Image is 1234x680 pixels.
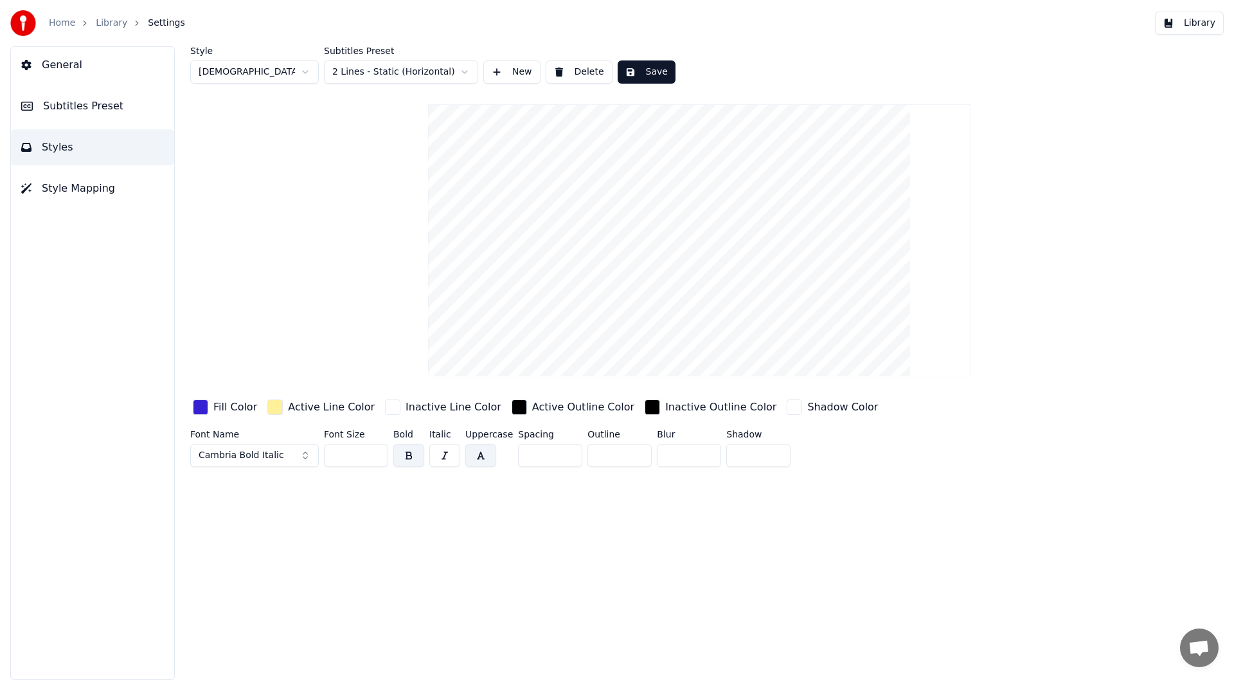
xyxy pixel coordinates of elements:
button: Library [1155,12,1224,35]
label: Font Size [324,430,388,439]
label: Bold [393,430,424,439]
button: Fill Color [190,397,260,418]
div: Active Line Color [288,400,375,415]
span: General [42,57,82,73]
img: youka [10,10,36,36]
label: Spacing [518,430,582,439]
span: Style Mapping [42,181,115,196]
div: Fill Color [213,400,257,415]
label: Font Name [190,430,319,439]
button: Subtitles Preset [11,88,174,124]
button: Active Outline Color [509,397,637,418]
button: Inactive Line Color [382,397,504,418]
button: Styles [11,129,174,165]
span: Styles [42,140,73,155]
label: Outline [587,430,652,439]
div: Inactive Line Color [406,400,501,415]
div: Inactive Outline Color [665,400,776,415]
label: Style [190,46,319,55]
button: Save [618,60,675,84]
button: General [11,47,174,83]
a: Library [96,17,127,30]
button: New [483,60,541,84]
label: Subtitles Preset [324,46,478,55]
button: Shadow Color [784,397,881,418]
div: Active Outline Color [532,400,634,415]
span: Subtitles Preset [43,98,123,114]
a: Home [49,17,75,30]
span: Settings [148,17,184,30]
button: Style Mapping [11,170,174,207]
nav: breadcrumb [49,17,185,30]
label: Italic [429,430,460,439]
label: Blur [657,430,721,439]
button: Active Line Color [265,397,377,418]
span: Cambria Bold Italic [199,449,284,462]
div: Shadow Color [807,400,878,415]
label: Shadow [726,430,791,439]
button: Delete [546,60,613,84]
label: Uppercase [465,430,513,439]
button: Inactive Outline Color [642,397,779,418]
a: Open chat [1180,629,1219,667]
